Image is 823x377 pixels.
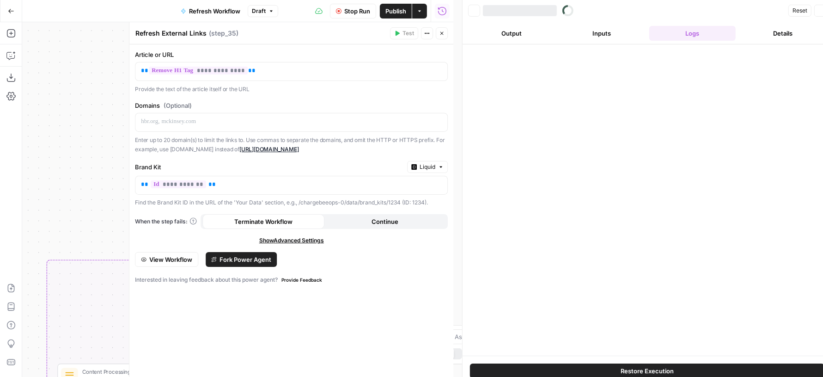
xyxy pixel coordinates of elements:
a: When the step fails: [135,217,197,226]
a: [URL][DOMAIN_NAME] [239,146,299,153]
span: Content Processing [82,367,189,376]
button: Liquid [407,161,448,173]
span: Stop Run [344,6,370,16]
label: Brand Kit [135,162,403,172]
span: Liquid [420,163,435,171]
button: Publish [380,4,412,19]
span: (Optional) [164,101,192,110]
span: ( step_35 ) [209,29,238,38]
span: Show Advanced Settings [259,236,324,245]
label: Domains [135,101,448,110]
label: Article or URL [135,50,448,59]
span: Refresh Workflow [189,6,240,16]
button: Refresh Workflow [175,4,246,19]
button: Continue [324,214,446,229]
span: Draft [252,7,266,15]
button: Inputs [559,26,646,41]
button: Test [390,27,418,39]
span: Fork Power Agent [219,255,271,264]
button: Provide Feedback [278,274,326,285]
textarea: Refresh External Links [135,29,207,38]
div: Interested in leaving feedback about this power agent? [135,274,448,285]
button: Logs [649,26,736,41]
span: Provide Feedback [281,276,322,284]
span: Publish [385,6,406,16]
button: Draft [248,5,278,17]
div: Find the Brand Kit ID in the URL of the 'Your Data' section, e.g., /chargebeeops-0/data/brand_kit... [135,198,448,207]
button: Fork Power Agent [206,252,277,267]
button: Stop Run [330,4,376,19]
span: Restore Execution [621,366,674,376]
span: View Workflow [149,255,192,264]
span: Reset [793,6,807,15]
button: Output [468,26,555,41]
span: Continue [372,217,399,226]
span: Test [402,29,414,37]
button: View Workflow [135,252,198,267]
span: Terminate Workflow [234,217,293,226]
button: Reset [788,5,811,17]
p: Provide the text of the article itself or the URL [135,85,448,94]
p: Enter up to 20 domain(s) to limit the links to. Use commas to separate the domains, and omit the ... [135,136,448,154]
